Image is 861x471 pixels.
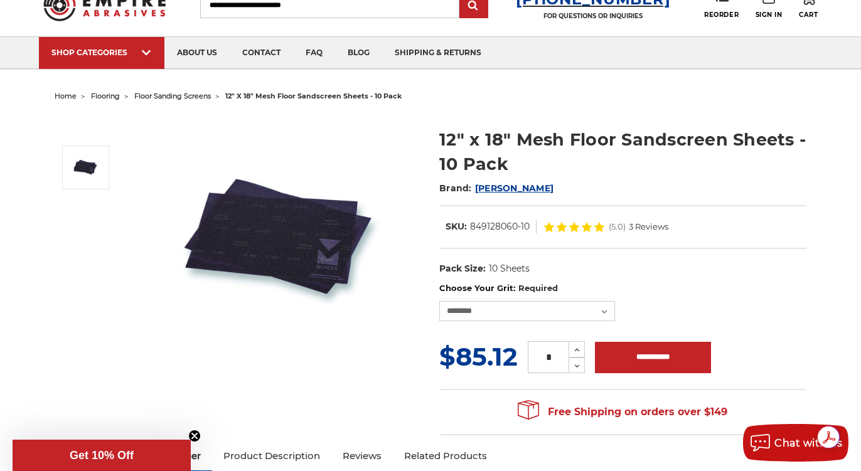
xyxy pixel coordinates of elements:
span: Cart [799,11,818,19]
span: Free Shipping on orders over $149 [518,400,727,425]
span: $85.12 [439,341,518,372]
img: 12" x 18" Floor Sanding Screens [154,114,405,365]
a: flooring [91,92,120,100]
span: 12" x 18" mesh floor sandscreen sheets - 10 pack [225,92,402,100]
div: Get 10% OffClose teaser [13,440,191,471]
div: SHOP CATEGORIES [51,48,152,57]
span: Reorder [704,11,739,19]
a: Reviews [331,442,393,470]
p: FOR QUESTIONS OR INQUIRIES [516,12,670,20]
dd: 10 Sheets [489,262,530,275]
button: Chat with us [743,424,848,462]
a: Related Products [393,442,498,470]
span: 3 Reviews [629,223,668,231]
button: Close teaser [188,430,201,442]
img: 12" x 18" Floor Sanding Screens [70,152,101,183]
dt: SKU: [446,220,467,233]
a: shipping & returns [382,37,494,69]
a: floor sanding screens [134,92,211,100]
small: Required [518,283,558,293]
span: Chat with us [774,437,842,449]
a: [PERSON_NAME] [475,183,553,194]
a: Product Description [212,442,331,470]
span: (5.0) [609,223,626,231]
dt: Pack Size: [439,262,486,275]
span: Sign In [756,11,783,19]
label: Choose Your Grit: [439,282,806,295]
dd: 849128060-10 [470,220,530,233]
a: about us [164,37,230,69]
span: Brand: [439,183,472,194]
a: blog [335,37,382,69]
a: faq [293,37,335,69]
span: Get 10% Off [70,449,134,462]
a: home [55,92,77,100]
h1: 12" x 18" Mesh Floor Sandscreen Sheets - 10 Pack [439,127,806,176]
a: contact [230,37,293,69]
